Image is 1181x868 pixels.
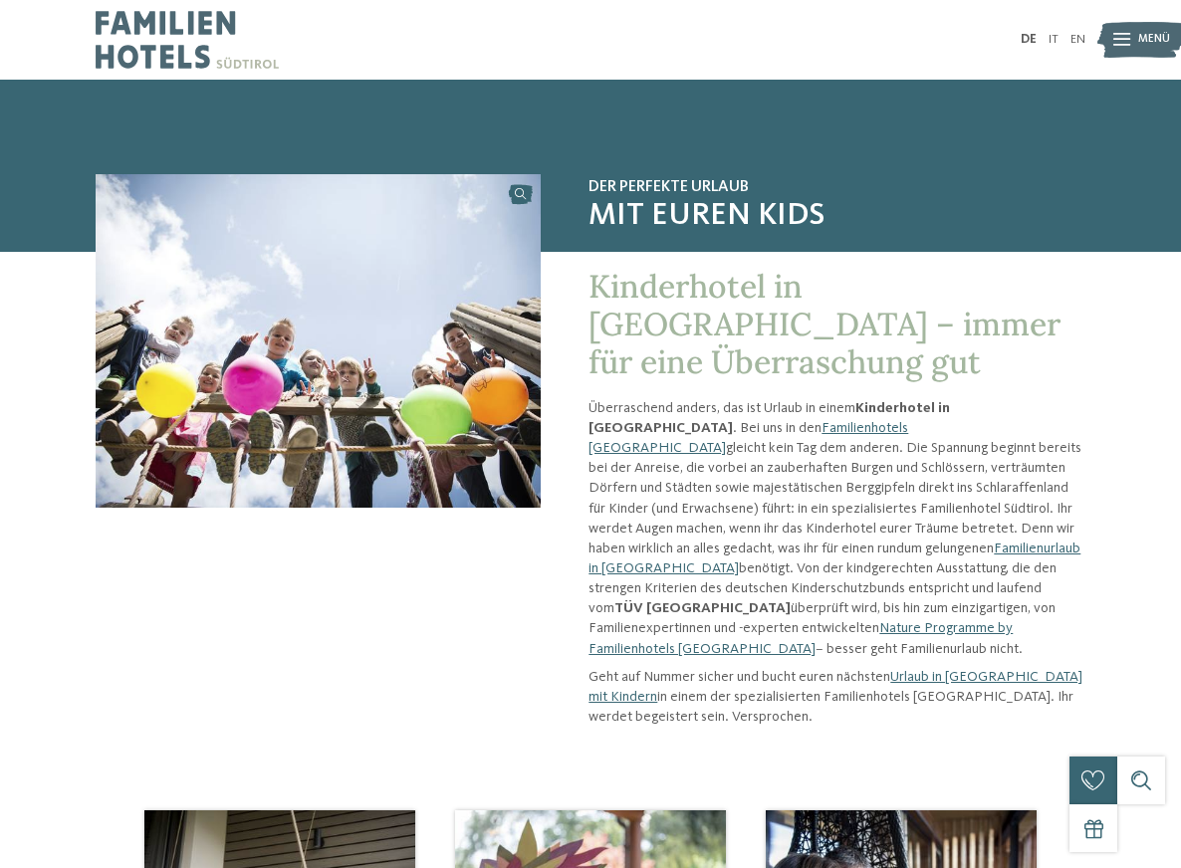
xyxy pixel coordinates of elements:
[589,621,1013,655] a: Nature Programme by Familienhotels [GEOGRAPHIC_DATA]
[96,174,541,508] img: Kinderhotel in Südtirol für Spiel, Spaß und Action
[1049,33,1059,46] a: IT
[589,178,1085,197] span: Der perfekte Urlaub
[589,197,1085,235] span: mit euren Kids
[1138,32,1170,48] span: Menü
[589,670,1082,704] a: Urlaub in [GEOGRAPHIC_DATA] mit Kindern
[589,266,1061,383] span: Kinderhotel in [GEOGRAPHIC_DATA] – immer für eine Überraschung gut
[1070,33,1085,46] a: EN
[589,667,1085,727] p: Geht auf Nummer sicher und bucht euren nächsten in einem der spezialisierten Familienhotels [GEOG...
[589,398,1085,659] p: Überraschend anders, das ist Urlaub in einem . Bei uns in den gleicht kein Tag dem anderen. Die S...
[1021,33,1037,46] a: DE
[589,401,950,435] strong: Kinderhotel in [GEOGRAPHIC_DATA]
[614,601,791,615] strong: TÜV [GEOGRAPHIC_DATA]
